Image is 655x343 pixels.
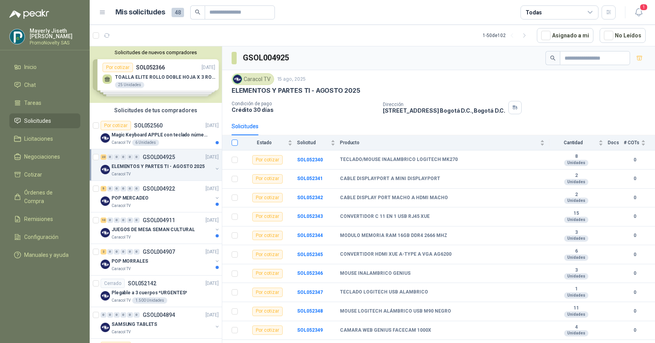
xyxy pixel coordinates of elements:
[252,307,283,316] div: Por cotizar
[101,216,220,240] a: 10 0 0 0 0 0 GSOL004911[DATE] Company LogoJUEGOS DE MESA SEMAN CULTURALCaracol TV
[297,233,323,238] a: SOL052344
[134,154,140,160] div: 0
[340,271,411,277] b: MOUSE INALAMBRICO GENIUS
[107,312,113,318] div: 0
[101,196,110,206] img: Company Logo
[205,280,219,287] p: [DATE]
[24,251,69,259] span: Manuales y ayuda
[9,95,80,110] a: Tareas
[101,165,110,174] img: Company Logo
[112,163,205,170] p: ELEMENTOS Y PARTES TI - AGOSTO 2025
[9,185,80,209] a: Órdenes de Compra
[383,107,505,114] p: [STREET_ADDRESS] Bogotá D.C. , Bogotá D.C.
[297,252,323,257] a: SOL052345
[101,228,110,237] img: Company Logo
[297,176,323,181] a: SOL052341
[114,217,120,223] div: 0
[624,213,646,220] b: 0
[24,188,73,205] span: Órdenes de Compra
[232,101,377,106] p: Condición de pago
[132,297,167,304] div: 1.500 Unidades
[252,193,283,202] div: Por cotizar
[232,122,258,131] div: Solicitudes
[549,135,608,150] th: Cantidad
[107,249,113,255] div: 0
[101,121,131,130] div: Por cotizar
[624,194,646,202] b: 0
[93,50,219,55] button: Solicitudes de nuevos compradores
[624,251,646,258] b: 0
[10,29,25,44] img: Company Logo
[297,157,323,163] a: SOL052340
[101,217,106,223] div: 10
[127,249,133,255] div: 0
[9,248,80,262] a: Manuales y ayuda
[112,321,157,328] p: SAMSUNG TABLETS
[90,276,222,307] a: CerradoSOL052142[DATE] Company LogoPlegable a 3 cuerpos *URGENTES*Caracol TV1.500 Unidades
[297,290,323,295] b: SOL052347
[252,288,283,297] div: Por cotizar
[9,60,80,74] a: Inicio
[205,122,219,129] p: [DATE]
[297,214,323,219] b: SOL052343
[243,52,290,64] h3: GSOL004925
[101,291,110,301] img: Company Logo
[127,217,133,223] div: 0
[112,234,131,240] p: Caracol TV
[526,8,542,17] div: Todas
[90,46,222,103] div: Solicitudes de nuevos compradoresPor cotizarSOL052366[DATE] TOALLA ELITE ROLLO DOBLE HOJA X 3 ROL...
[24,152,60,161] span: Negociaciones
[205,185,219,193] p: [DATE]
[120,186,126,191] div: 0
[564,311,588,318] div: Unidades
[297,135,340,150] th: Solicitud
[107,186,113,191] div: 0
[608,135,624,150] th: Docs
[624,175,646,182] b: 0
[243,140,286,145] span: Estado
[297,195,323,200] a: SOL052342
[252,174,283,184] div: Por cotizar
[600,28,646,43] button: No Leídos
[143,154,175,160] p: GSOL004925
[549,192,603,198] b: 2
[101,133,110,143] img: Company Logo
[549,154,603,160] b: 8
[277,76,306,83] p: 15 ago, 2025
[90,103,222,118] div: Solicitudes de tus compradores
[143,217,175,223] p: GSOL004911
[112,297,131,304] p: Caracol TV
[624,327,646,334] b: 0
[564,217,588,223] div: Unidades
[340,140,538,145] span: Producto
[115,7,165,18] h1: Mis solicitudes
[624,156,646,164] b: 0
[101,249,106,255] div: 2
[107,154,113,160] div: 0
[205,154,219,161] p: [DATE]
[101,260,110,269] img: Company Logo
[101,247,220,272] a: 2 0 0 0 0 0 GSOL004907[DATE] Company LogoPOP MORRALESCaracol TV
[120,217,126,223] div: 0
[624,135,655,150] th: # COTs
[564,179,588,185] div: Unidades
[252,212,283,221] div: Por cotizar
[134,123,163,128] p: SOL052560
[233,75,242,83] img: Company Logo
[549,324,603,331] b: 4
[340,157,458,163] b: TECLADO/MOUSE INALAMBRICO LOGITECH MK270
[9,149,80,164] a: Negociaciones
[549,230,603,236] b: 3
[232,73,274,85] div: Caracol TV
[252,155,283,164] div: Por cotizar
[24,134,53,143] span: Licitaciones
[564,235,588,242] div: Unidades
[134,312,140,318] div: 0
[297,271,323,276] b: SOL052346
[340,233,447,239] b: MODULO MEMORIA RAM 16GB DDR4 2666 MHZ
[564,273,588,279] div: Unidades
[564,198,588,204] div: Unidades
[549,248,603,255] b: 6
